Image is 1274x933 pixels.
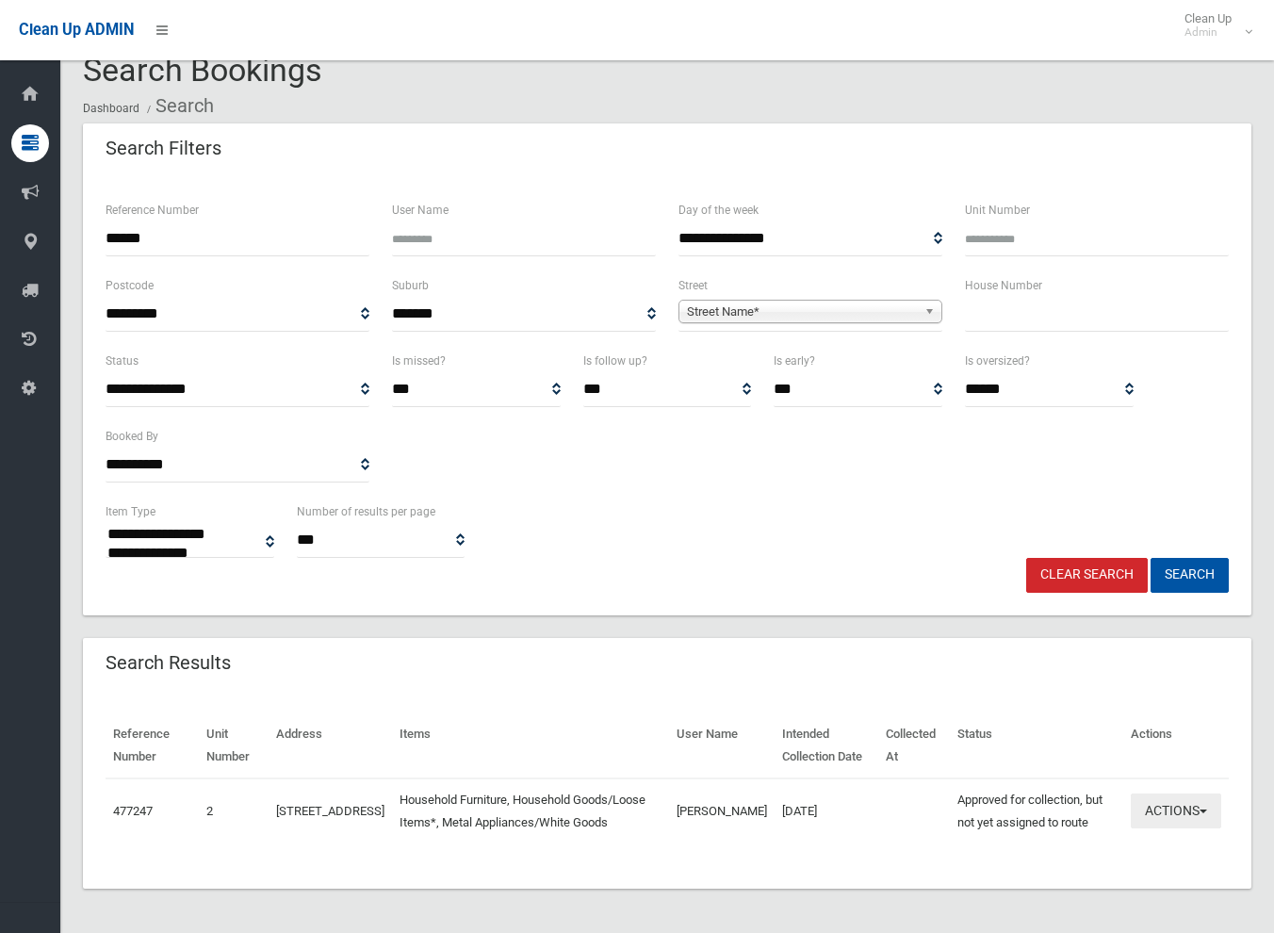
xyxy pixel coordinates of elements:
th: Intended Collection Date [775,713,878,778]
li: Search [142,89,214,123]
label: Suburb [392,275,429,296]
td: 2 [199,778,269,843]
th: Status [950,713,1123,778]
label: Day of the week [678,200,759,221]
label: Item Type [106,501,155,522]
button: Actions [1131,794,1221,828]
small: Admin [1184,25,1232,40]
label: Status [106,351,139,371]
label: Postcode [106,275,154,296]
label: Is oversized? [965,351,1030,371]
label: User Name [392,200,449,221]
label: House Number [965,275,1042,296]
td: [DATE] [775,778,878,843]
td: Household Furniture, Household Goods/Loose Items*, Metal Appliances/White Goods [392,778,669,843]
th: Actions [1123,713,1229,778]
header: Search Results [83,645,253,681]
label: Unit Number [965,200,1030,221]
header: Search Filters [83,130,244,167]
span: Street Name* [687,301,917,323]
a: Dashboard [83,102,139,115]
span: Search Bookings [83,51,322,89]
span: Clean Up ADMIN [19,21,134,39]
a: Clear Search [1026,558,1148,593]
label: Booked By [106,426,158,447]
th: User Name [669,713,775,778]
th: Reference Number [106,713,199,778]
label: Is follow up? [583,351,647,371]
td: Approved for collection, but not yet assigned to route [950,778,1123,843]
label: Is early? [774,351,815,371]
a: [STREET_ADDRESS] [276,804,384,818]
th: Items [392,713,669,778]
label: Street [678,275,708,296]
label: Number of results per page [297,501,435,522]
th: Address [269,713,392,778]
button: Search [1151,558,1229,593]
label: Is missed? [392,351,446,371]
label: Reference Number [106,200,199,221]
span: Clean Up [1175,11,1250,40]
th: Unit Number [199,713,269,778]
a: 477247 [113,804,153,818]
td: [PERSON_NAME] [669,778,775,843]
th: Collected At [878,713,950,778]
